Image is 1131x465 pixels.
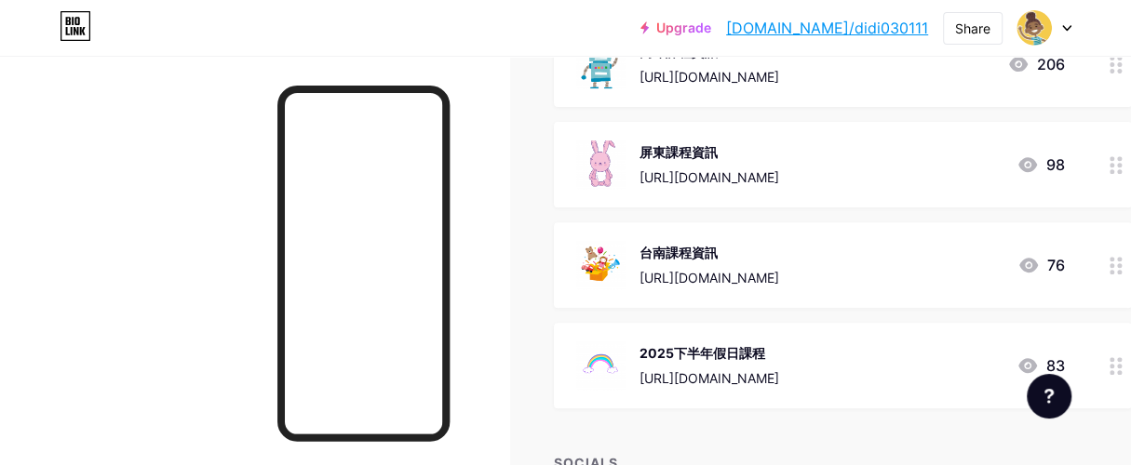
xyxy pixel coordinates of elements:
div: 76 [1017,254,1065,276]
div: Share [955,19,990,38]
img: 高雄課程資訊 [576,40,625,88]
div: 98 [1017,153,1065,176]
img: didi030111 [1017,10,1052,46]
div: 83 [1017,354,1065,377]
div: [URL][DOMAIN_NAME] [640,67,779,86]
img: 屏東課程資訊 [576,140,625,189]
div: [URL][DOMAIN_NAME] [640,268,779,287]
div: [URL][DOMAIN_NAME] [640,368,779,388]
img: 台南課程資訊 [576,241,625,289]
div: 206 [1007,53,1065,75]
div: 屏東課程資訊 [640,142,779,162]
img: 2025下半年假日課程 [576,341,625,390]
a: Upgrade [640,20,711,35]
div: 2025下半年假日課程 [640,343,779,363]
div: [URL][DOMAIN_NAME] [640,167,779,187]
a: [DOMAIN_NAME]/didi030111 [726,17,928,39]
div: 台南課程資訊 [640,243,779,262]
